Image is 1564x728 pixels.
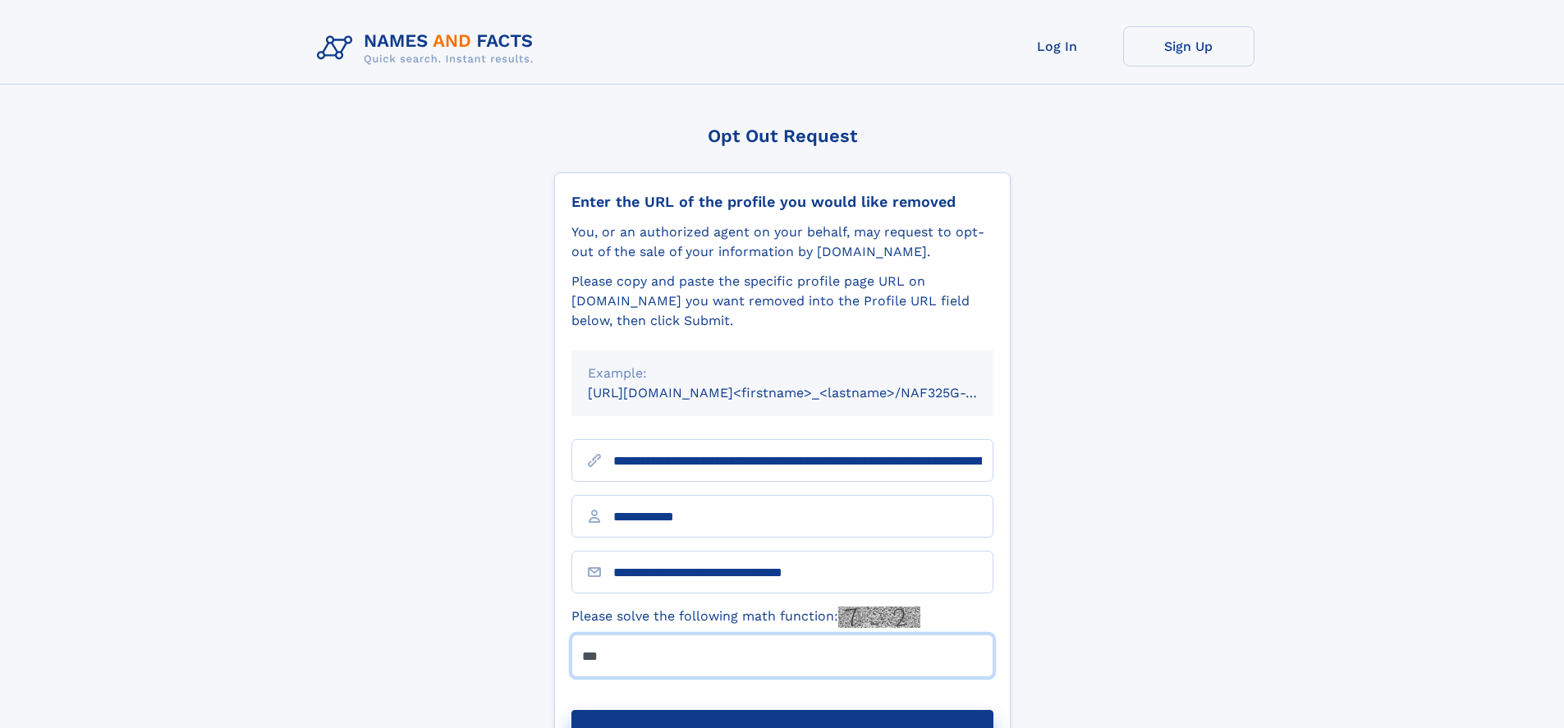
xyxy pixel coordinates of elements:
[571,193,993,211] div: Enter the URL of the profile you would like removed
[571,272,993,331] div: Please copy and paste the specific profile page URL on [DOMAIN_NAME] you want removed into the Pr...
[1123,26,1254,66] a: Sign Up
[588,385,1025,401] small: [URL][DOMAIN_NAME]<firstname>_<lastname>/NAF325G-xxxxxxxx
[571,222,993,262] div: You, or an authorized agent on your behalf, may request to opt-out of the sale of your informatio...
[554,126,1011,146] div: Opt Out Request
[588,364,977,383] div: Example:
[310,26,547,71] img: Logo Names and Facts
[992,26,1123,66] a: Log In
[571,607,920,628] label: Please solve the following math function:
